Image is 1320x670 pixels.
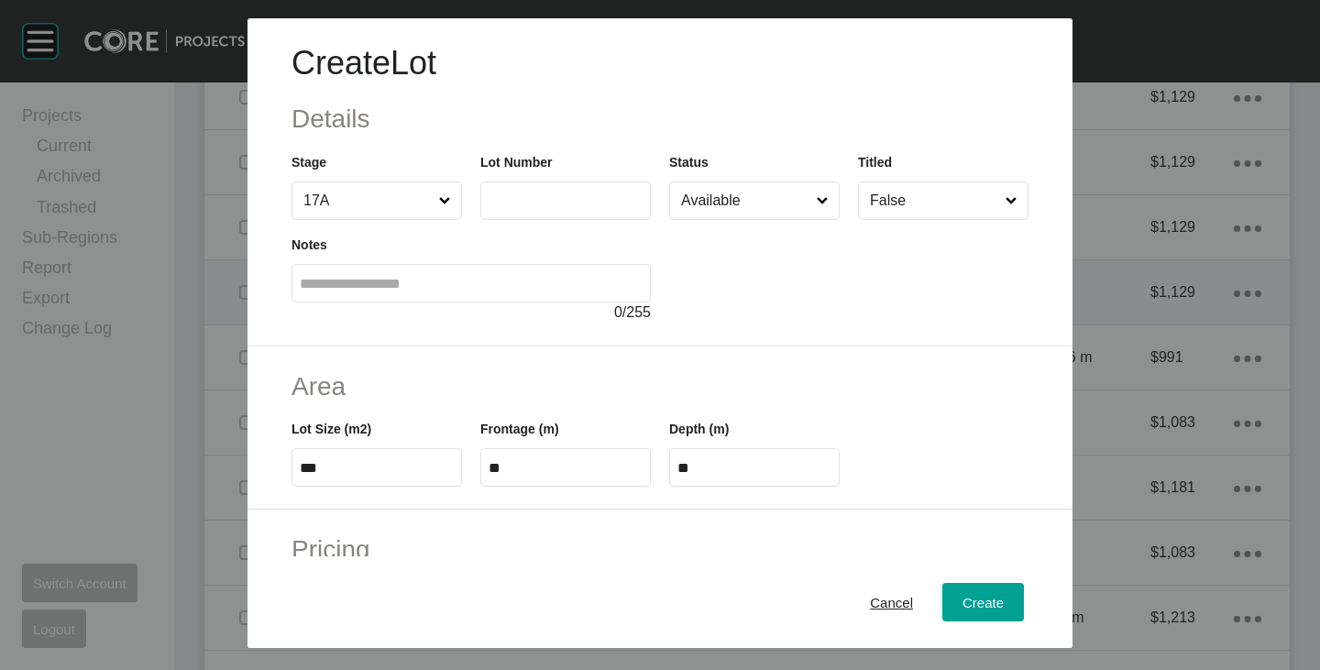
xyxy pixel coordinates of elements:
h1: Create Lot [291,40,1028,86]
span: Close menu... [435,182,455,219]
input: False [866,182,1002,219]
label: Status [669,155,709,170]
span: Close menu... [1002,182,1021,219]
label: Stage [291,155,326,170]
h2: Details [291,101,1028,137]
h2: Pricing [291,532,1028,567]
input: Available [677,182,813,219]
span: Cancel [870,595,913,610]
span: Close menu... [813,182,832,219]
h2: Area [291,368,1028,404]
span: 0 [614,304,622,320]
label: Notes [291,237,327,252]
label: Lot Number [480,155,553,170]
label: Titled [858,155,892,170]
div: / 255 [291,302,651,323]
label: Depth (m) [669,422,729,436]
label: Frontage (m) [480,422,559,436]
input: 17A [300,182,435,219]
button: Create [942,583,1024,621]
button: Cancel [850,583,933,621]
span: Create [962,595,1004,610]
label: Lot Size (m2) [291,422,371,436]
